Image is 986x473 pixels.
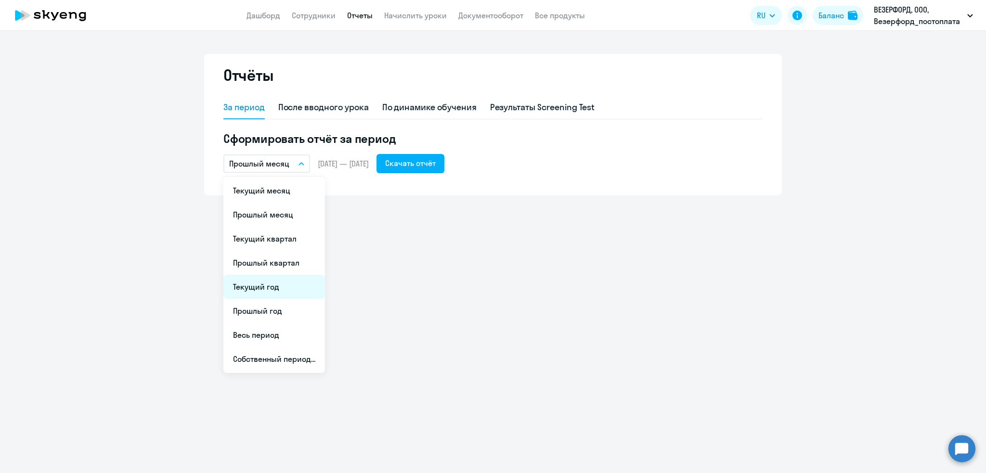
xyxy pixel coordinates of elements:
[382,101,477,114] div: По динамике обучения
[223,65,273,85] h2: Отчёты
[347,11,373,20] a: Отчеты
[848,11,857,20] img: balance
[874,4,963,27] p: ВЕЗЕРФОРД, ООО, Везерфорд_постоплата
[278,101,369,114] div: После вводного урока
[818,10,844,21] div: Баланс
[318,158,369,169] span: [DATE] — [DATE]
[376,154,444,173] button: Скачать отчёт
[869,4,978,27] button: ВЕЗЕРФОРД, ООО, Везерфорд_постоплата
[813,6,863,25] button: Балансbalance
[229,158,289,169] p: Прошлый месяц
[246,11,280,20] a: Дашборд
[223,154,310,173] button: Прошлый месяц
[535,11,585,20] a: Все продукты
[292,11,336,20] a: Сотрудники
[750,6,782,25] button: RU
[384,11,447,20] a: Начислить уроки
[490,101,595,114] div: Результаты Screening Test
[223,131,763,146] h5: Сформировать отчёт за период
[757,10,765,21] span: RU
[385,157,436,169] div: Скачать отчёт
[458,11,523,20] a: Документооборот
[223,177,325,373] ul: RU
[223,101,265,114] div: За период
